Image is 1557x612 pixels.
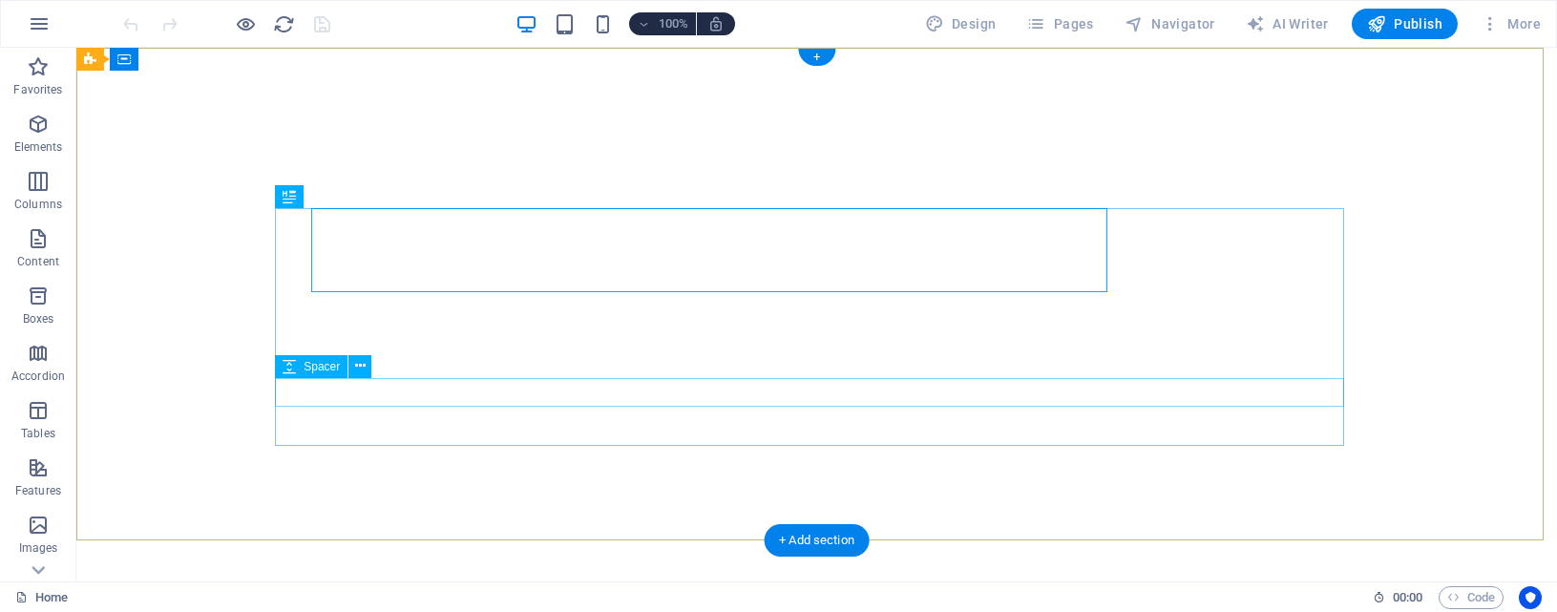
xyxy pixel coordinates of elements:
[1238,9,1336,39] button: AI Writer
[234,12,257,35] button: Click here to leave preview mode and continue editing
[17,254,59,269] p: Content
[21,426,55,441] p: Tables
[13,82,62,97] p: Favorites
[629,12,697,35] button: 100%
[272,12,295,35] button: reload
[11,369,65,384] p: Accordion
[1367,14,1442,33] span: Publish
[15,586,68,609] a: Click to cancel selection. Double-click to open Pages
[19,540,58,556] p: Images
[917,9,1004,39] div: Design (Ctrl+Alt+Y)
[1373,586,1423,609] h6: Session time
[1406,590,1409,604] span: :
[1026,14,1093,33] span: Pages
[23,311,54,327] p: Boxes
[764,524,870,557] div: + Add section
[798,49,835,66] div: +
[917,9,1004,39] button: Design
[1393,586,1422,609] span: 00 00
[1447,586,1495,609] span: Code
[15,483,61,498] p: Features
[14,139,63,155] p: Elements
[1019,9,1101,39] button: Pages
[707,15,725,32] i: On resize automatically adjust zoom level to fit chosen device.
[1439,586,1504,609] button: Code
[1481,14,1541,33] span: More
[1125,14,1215,33] span: Navigator
[1246,14,1329,33] span: AI Writer
[1117,9,1223,39] button: Navigator
[658,12,688,35] h6: 100%
[14,197,62,212] p: Columns
[273,13,295,35] i: Reload page
[1519,586,1542,609] button: Usercentrics
[1473,9,1548,39] button: More
[304,361,340,372] span: Spacer
[1352,9,1458,39] button: Publish
[925,14,997,33] span: Design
